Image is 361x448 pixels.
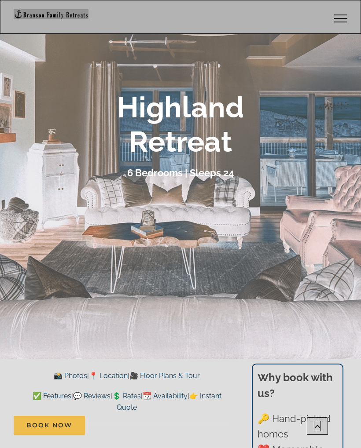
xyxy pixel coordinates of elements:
a: Book Now [14,416,85,435]
img: Branson Family Retreats Logo [14,9,88,19]
a: Toggle Menu [323,15,358,22]
a: 💲 Rates [112,392,141,400]
a: ✅ Features [33,392,71,400]
h3: 6 Bedrooms | Sleeps 24 [127,167,234,178]
a: 📆 Availability [143,392,188,400]
a: 📸 Photos [54,372,87,380]
p: | | [25,370,229,382]
b: Highland Retreat [117,91,244,159]
span: Book Now [26,422,72,429]
p: | | | | [25,390,229,413]
a: 👉 Instant Quote [117,392,221,412]
h3: Why book with us? [258,370,337,401]
a: 🎥 Floor Plans & Tour [129,372,200,380]
a: 📍 Location [89,372,128,380]
a: 💬 Reviews [73,392,111,400]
